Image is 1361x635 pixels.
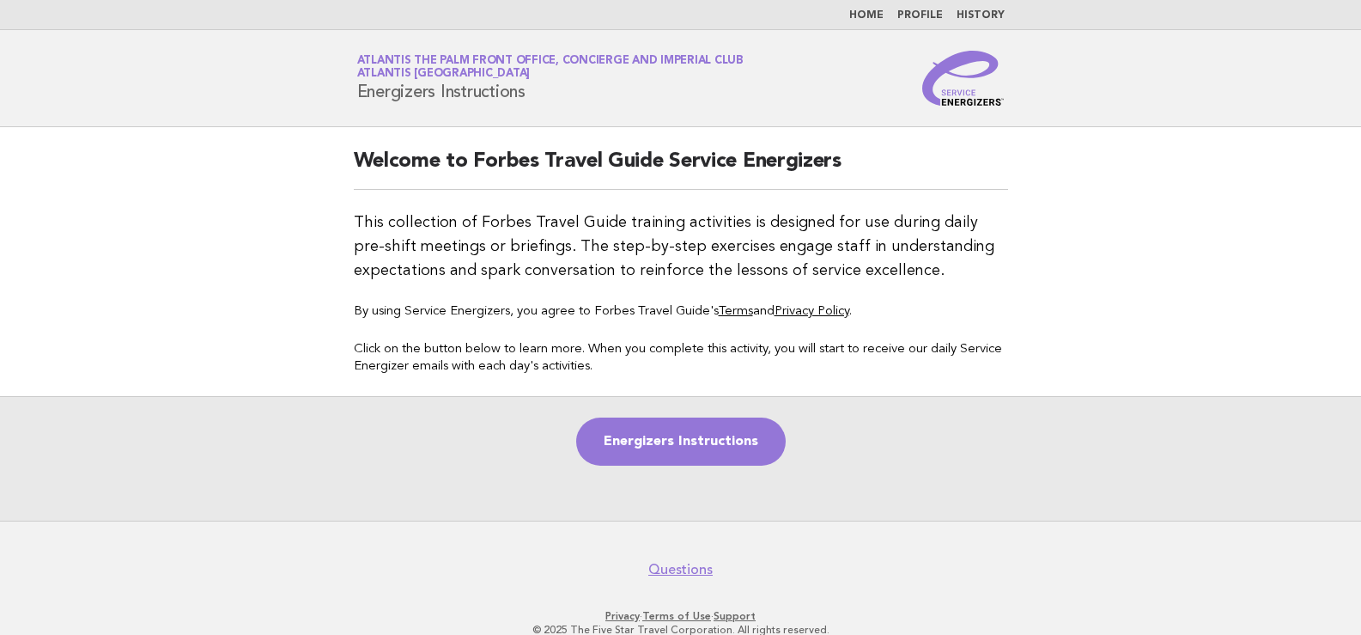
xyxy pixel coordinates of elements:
[775,305,849,318] a: Privacy Policy
[922,51,1005,106] img: Service Energizers
[648,561,713,578] a: Questions
[354,148,1008,190] h2: Welcome to Forbes Travel Guide Service Energizers
[357,69,531,80] span: Atlantis [GEOGRAPHIC_DATA]
[605,610,640,622] a: Privacy
[957,10,1005,21] a: History
[357,55,744,79] a: Atlantis The Palm Front Office, Concierge and Imperial ClubAtlantis [GEOGRAPHIC_DATA]
[897,10,943,21] a: Profile
[354,211,1008,283] p: This collection of Forbes Travel Guide training activities is designed for use during daily pre-s...
[849,10,884,21] a: Home
[354,341,1008,376] p: Click on the button below to learn more. When you complete this activity, you will start to recei...
[155,609,1206,623] p: · ·
[576,418,786,466] a: Energizers Instructions
[719,305,753,318] a: Terms
[642,610,711,622] a: Terms of Use
[354,303,1008,321] p: By using Service Energizers, you agree to Forbes Travel Guide's and .
[714,610,756,622] a: Support
[357,56,744,101] h1: Energizers Instructions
